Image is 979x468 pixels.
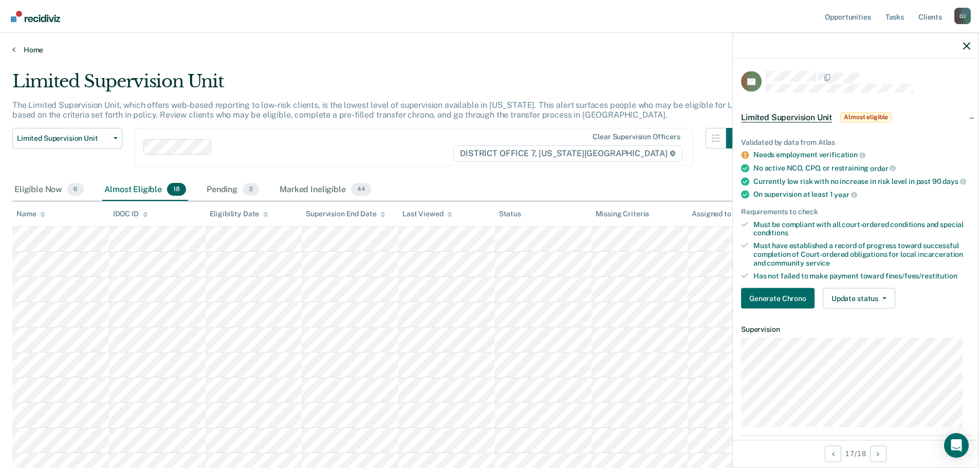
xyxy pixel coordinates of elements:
[499,210,521,218] div: Status
[12,100,743,120] p: The Limited Supervision Unit, which offers web-based reporting to low-risk clients, is the lowest...
[825,445,841,462] button: Previous Opportunity
[12,45,967,54] a: Home
[943,177,966,185] span: days
[733,101,978,134] div: Limited Supervision UnitAlmost eligible
[806,258,830,267] span: service
[210,210,269,218] div: Eligibility Date
[823,288,895,309] button: Update status
[351,183,372,196] span: 44
[753,241,970,267] div: Must have established a record of progress toward successful completion of Court-ordered obligati...
[885,271,957,279] span: fines/fees/restitution
[167,183,186,196] span: 18
[741,288,815,309] button: Generate Chrono
[741,288,819,309] a: Navigate to form link
[954,8,971,24] div: O J
[17,134,109,143] span: Limited Supervision Unit
[870,445,886,462] button: Next Opportunity
[741,325,970,334] dt: Supervision
[453,145,682,162] span: DISTRICT OFFICE 7, [US_STATE][GEOGRAPHIC_DATA]
[102,179,188,201] div: Almost Eligible
[12,179,86,201] div: Eligible Now
[870,164,896,172] span: order
[593,133,680,141] div: Clear supervision officers
[944,433,969,458] div: Open Intercom Messenger
[840,112,892,122] span: Almost eligible
[596,210,650,218] div: Missing Criteria
[113,210,148,218] div: IDOC ID
[753,163,970,173] div: No active NCO, CPO, or restraining
[753,177,970,186] div: Currently low risk with no increase in risk level in past 90
[741,138,970,146] div: Validated by data from Atlas
[733,440,978,467] div: 17 / 18
[402,210,452,218] div: Last Viewed
[16,210,45,218] div: Name
[67,183,84,196] span: 6
[753,151,970,160] div: Needs employment verification
[741,207,970,216] div: Requirements to check
[12,71,747,100] div: Limited Supervision Unit
[954,8,971,24] button: Profile dropdown button
[243,183,259,196] span: 3
[741,112,832,122] span: Limited Supervision Unit
[753,271,970,280] div: Has not failed to make payment toward
[11,11,60,22] img: Recidiviz
[692,210,740,218] div: Assigned to
[306,210,385,218] div: Supervision End Date
[278,179,373,201] div: Marked Ineligible
[834,190,857,198] span: year
[205,179,261,201] div: Pending
[753,190,970,199] div: On supervision at least 1
[753,220,970,237] div: Must be compliant with all court-ordered conditions and special conditions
